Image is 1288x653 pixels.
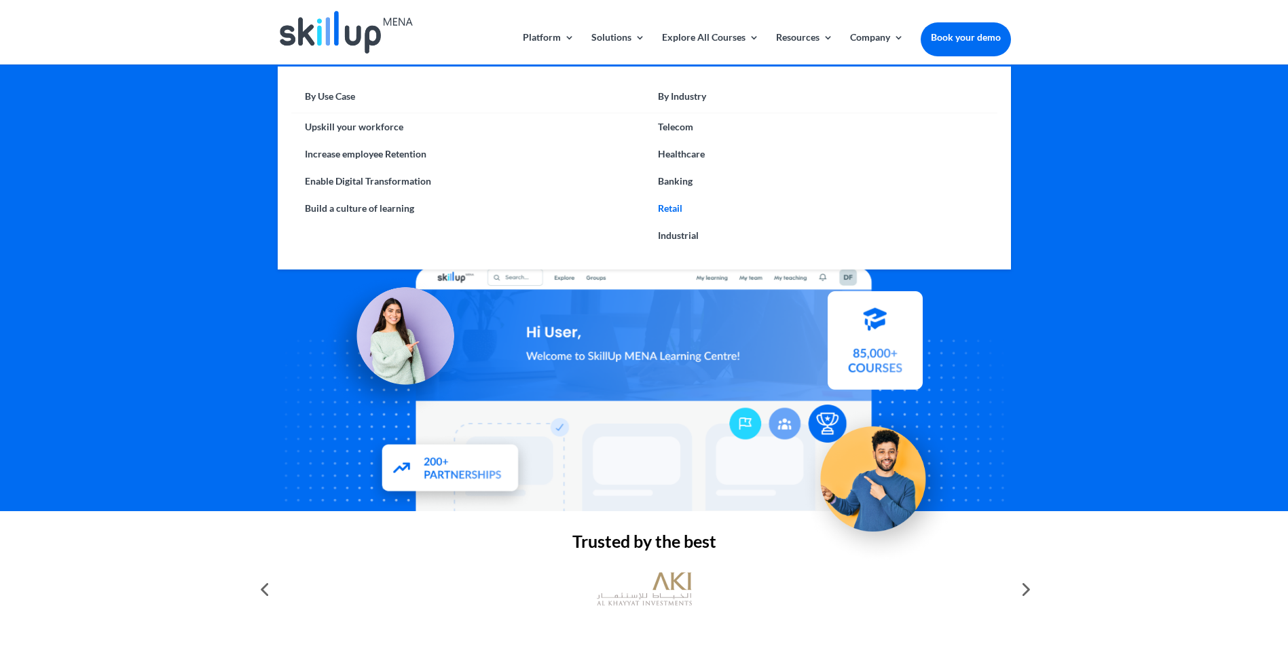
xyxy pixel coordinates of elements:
[291,87,644,113] a: By Use Case
[644,168,997,195] a: Banking
[523,33,574,64] a: Platform
[828,298,923,396] img: Courses library - SkillUp MENA
[850,33,904,64] a: Company
[644,141,997,168] a: Healthcare
[321,270,468,417] img: Learning Management Solution - SkillUp
[291,195,644,222] a: Build a culture of learning
[365,433,534,512] img: Partners - SkillUp Mena
[280,11,413,54] img: Skillup Mena
[644,113,997,141] a: Telecom
[644,222,997,249] a: Industrial
[291,113,644,141] a: Upskill your workforce
[1062,506,1288,653] iframe: Chat Widget
[291,141,644,168] a: Increase employee Retention
[644,87,997,113] a: By Industry
[591,33,645,64] a: Solutions
[921,22,1011,52] a: Book your demo
[662,33,759,64] a: Explore All Courses
[597,565,692,613] img: al khayyat investments logo
[291,168,644,195] a: Enable Digital Transformation
[278,533,1011,557] h2: Trusted by the best
[644,195,997,222] a: Retail
[776,33,833,64] a: Resources
[798,397,959,559] img: Upskill your workforce - SkillUp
